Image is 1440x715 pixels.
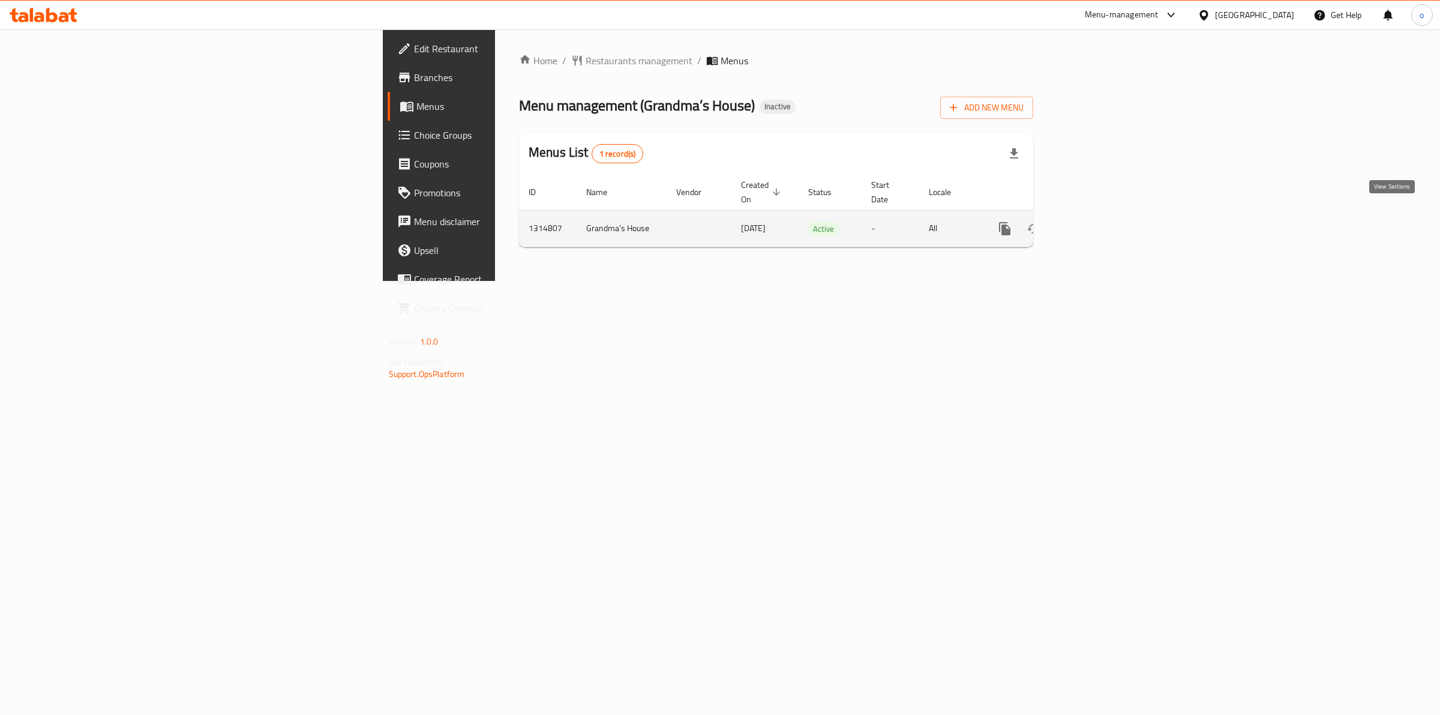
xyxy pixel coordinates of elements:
[388,207,623,236] a: Menu disclaimer
[389,334,418,349] span: Version:
[519,53,1033,68] nav: breadcrumb
[676,185,717,199] span: Vendor
[1085,8,1159,22] div: Menu-management
[760,101,796,112] span: Inactive
[1215,8,1294,22] div: [GEOGRAPHIC_DATA]
[414,272,614,286] span: Coverage Report
[389,354,444,370] span: Get support on:
[741,178,784,207] span: Created On
[741,220,766,236] span: [DATE]
[929,185,967,199] span: Locale
[388,34,623,63] a: Edit Restaurant
[991,214,1019,243] button: more
[389,366,465,382] a: Support.OpsPlatform
[388,92,623,121] a: Menus
[697,53,701,68] li: /
[919,210,981,247] td: All
[420,334,439,349] span: 1.0.0
[388,236,623,265] a: Upsell
[529,143,643,163] h2: Menus List
[529,185,551,199] span: ID
[950,100,1024,115] span: Add New Menu
[808,222,839,236] span: Active
[1019,214,1048,243] button: Change Status
[414,157,614,171] span: Coupons
[808,185,847,199] span: Status
[416,99,614,113] span: Menus
[1420,8,1424,22] span: o
[586,185,623,199] span: Name
[388,265,623,294] a: Coverage Report
[414,214,614,229] span: Menu disclaimer
[586,53,692,68] span: Restaurants management
[940,97,1033,119] button: Add New Menu
[414,301,614,315] span: Grocery Checklist
[388,149,623,178] a: Coupons
[862,210,919,247] td: -
[592,148,643,160] span: 1 record(s)
[414,186,614,200] span: Promotions
[414,243,614,258] span: Upsell
[388,63,623,92] a: Branches
[388,178,623,207] a: Promotions
[721,53,748,68] span: Menus
[760,100,796,114] div: Inactive
[871,178,905,207] span: Start Date
[592,144,644,163] div: Total records count
[1000,139,1028,168] div: Export file
[388,294,623,322] a: Grocery Checklist
[519,174,1115,247] table: enhanced table
[414,70,614,85] span: Branches
[414,128,614,142] span: Choice Groups
[414,41,614,56] span: Edit Restaurant
[981,174,1115,211] th: Actions
[808,222,839,236] div: Active
[519,92,755,119] span: Menu management ( Grandma’s House )
[388,121,623,149] a: Choice Groups
[571,53,692,68] a: Restaurants management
